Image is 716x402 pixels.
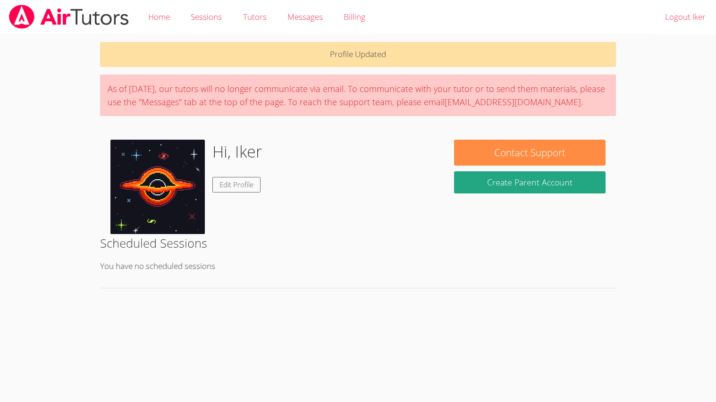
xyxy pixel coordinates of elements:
button: Create Parent Account [454,171,605,193]
a: Edit Profile [212,177,261,193]
span: Messages [287,11,323,22]
p: You have no scheduled sessions [100,260,615,273]
button: Contact Support [454,140,605,166]
img: 215584.gif [110,140,205,234]
h1: Hi, Iker [212,140,262,164]
div: As of [DATE], our tutors will no longer communicate via email. To communicate with your tutor or ... [100,75,615,116]
img: airtutors_banner-c4298cdbf04f3fff15de1276eac7730deb9818008684d7c2e4769d2f7ddbe033.png [8,5,130,29]
h2: Scheduled Sessions [100,234,615,252]
p: Profile Updated [100,42,615,67]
